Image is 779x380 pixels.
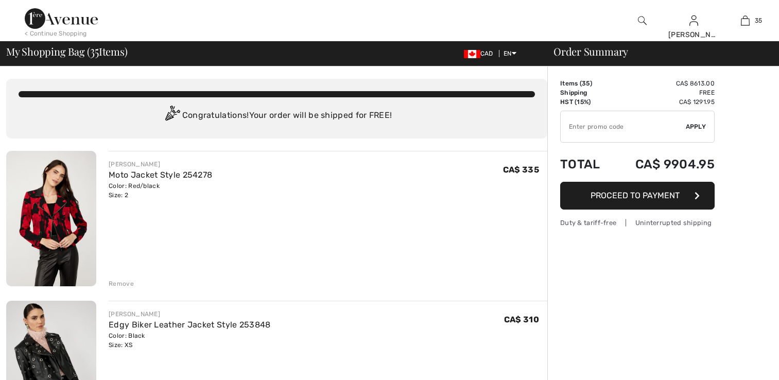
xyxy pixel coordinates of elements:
[162,106,182,126] img: Congratulation2.svg
[109,181,212,200] div: Color: Red/black Size: 2
[90,44,99,57] span: 35
[612,79,715,88] td: CA$ 8613.00
[25,29,87,38] div: < Continue Shopping
[689,14,698,27] img: My Info
[560,97,612,107] td: HST (15%)
[504,50,516,57] span: EN
[591,191,680,200] span: Proceed to Payment
[755,16,763,25] span: 35
[6,46,128,57] span: My Shopping Bag ( Items)
[504,315,539,324] span: CA$ 310
[560,79,612,88] td: Items ( )
[560,182,715,210] button: Proceed to Payment
[612,147,715,182] td: CA$ 9904.95
[720,14,770,27] a: 35
[668,29,719,40] div: [PERSON_NAME]
[25,8,98,29] img: 1ère Avenue
[109,170,212,180] a: Moto Jacket Style 254278
[109,279,134,288] div: Remove
[638,14,647,27] img: search the website
[561,111,686,142] input: Promo code
[612,97,715,107] td: CA$ 1291.95
[541,46,773,57] div: Order Summary
[560,88,612,97] td: Shipping
[19,106,535,126] div: Congratulations! Your order will be shipped for FREE!
[6,151,96,286] img: Moto Jacket Style 254278
[109,320,270,330] a: Edgy Biker Leather Jacket Style 253848
[503,165,539,175] span: CA$ 335
[109,160,212,169] div: [PERSON_NAME]
[109,331,270,350] div: Color: Black Size: XS
[560,218,715,228] div: Duty & tariff-free | Uninterrupted shipping
[741,14,750,27] img: My Bag
[464,50,497,57] span: CAD
[464,50,480,58] img: Canadian Dollar
[109,309,270,319] div: [PERSON_NAME]
[686,122,706,131] span: Apply
[560,147,612,182] td: Total
[612,88,715,97] td: Free
[689,15,698,25] a: Sign In
[582,80,590,87] span: 35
